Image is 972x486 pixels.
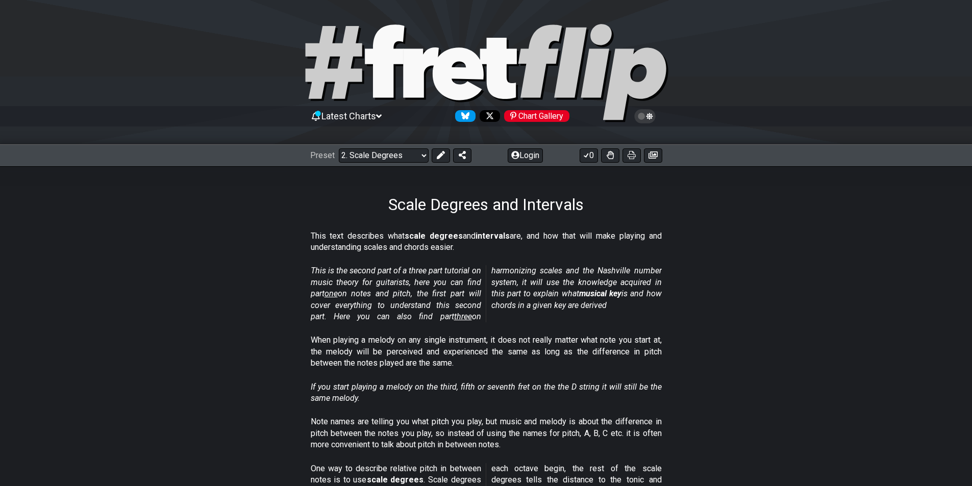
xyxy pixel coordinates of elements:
div: Chart Gallery [504,110,569,122]
p: Note names are telling you what pitch you play, but music and melody is about the difference in p... [311,416,662,450]
span: Latest Charts [321,111,376,121]
strong: musical key [579,289,621,298]
a: Follow #fretflip at Bluesky [451,110,476,122]
button: Share Preset [453,148,471,163]
button: Toggle Dexterity for all fretkits [601,148,619,163]
h1: Scale Degrees and Intervals [388,195,584,214]
span: Toggle light / dark theme [639,112,651,121]
p: When playing a melody on any single instrument, it does not really matter what note you start at,... [311,335,662,369]
span: Preset [310,150,335,160]
button: Edit Preset [432,148,450,163]
strong: intervals [476,231,510,241]
button: Create image [644,148,662,163]
strong: scale degrees [367,475,424,484]
strong: scale degrees [405,231,463,241]
button: 0 [580,148,598,163]
span: three [454,312,472,321]
em: This is the second part of a three part tutorial on music theory for guitarists, here you can fin... [311,266,662,321]
button: Print [622,148,641,163]
em: If you start playing a melody on the third, fifth or seventh fret on the the D string it will sti... [311,382,662,403]
select: Preset [339,148,429,163]
span: one [325,289,338,298]
button: Login [508,148,543,163]
p: This text describes what and are, and how that will make playing and understanding scales and cho... [311,231,662,253]
a: Follow #fretflip at X [476,110,500,122]
a: #fretflip at Pinterest [500,110,569,122]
